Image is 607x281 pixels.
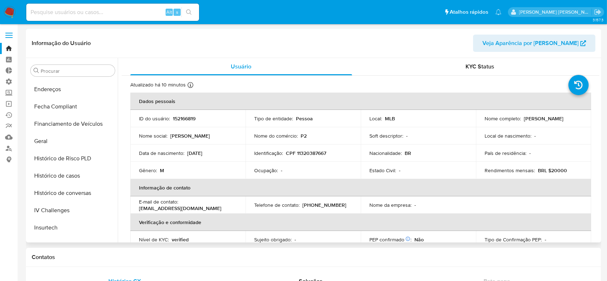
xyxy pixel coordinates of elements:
[369,150,402,156] p: Nacionalidade :
[32,40,91,47] h1: Informação do Usuário
[485,133,531,139] p: Local de nascimento :
[28,202,118,219] button: IV Challenges
[369,236,412,243] p: PEP confirmado :
[130,93,591,110] th: Dados pessoais
[466,62,494,71] span: KYC Status
[254,115,293,122] p: Tipo de entidade :
[296,115,313,122] p: Pessoa
[139,205,221,211] p: [EMAIL_ADDRESS][DOMAIN_NAME]
[28,98,118,115] button: Fecha Compliant
[294,236,296,243] p: -
[594,8,602,16] a: Sair
[166,9,172,15] span: Alt
[139,133,167,139] p: Nome social :
[369,202,412,208] p: Nome da empresa :
[369,115,382,122] p: Local :
[406,133,408,139] p: -
[254,202,300,208] p: Telefone de contato :
[33,68,39,73] button: Procurar
[254,236,292,243] p: Sujeito obrigado :
[450,8,488,16] span: Atalhos rápidos
[28,133,118,150] button: Geral
[130,214,591,231] th: Verificação e conformidade
[254,167,278,174] p: Ocupação :
[414,236,424,243] p: Não
[28,219,118,236] button: Insurtech
[139,167,157,174] p: Gênero :
[302,202,346,208] p: [PHONE_NUMBER]
[473,35,595,52] button: Veja Aparência por [PERSON_NAME]
[485,236,542,243] p: Tipo de Confirmação PEP :
[173,115,195,122] p: 152166819
[28,167,118,184] button: Histórico de casos
[369,167,396,174] p: Estado Civil :
[529,150,531,156] p: -
[495,9,502,15] a: Notificações
[414,202,416,208] p: -
[519,9,592,15] p: andrea.asantos@mercadopago.com.br
[170,133,210,139] p: [PERSON_NAME]
[28,115,118,133] button: Financiamento de Veículos
[41,68,112,74] input: Procurar
[28,236,118,254] button: Investimentos
[405,150,411,156] p: BR
[534,133,536,139] p: -
[139,199,178,205] p: E-mail de contato :
[385,115,395,122] p: MLB
[545,236,546,243] p: -
[538,167,567,174] p: BRL $20000
[482,35,579,52] span: Veja Aparência por [PERSON_NAME]
[181,7,196,17] button: search-icon
[176,9,178,15] span: s
[28,150,118,167] button: Histórico de Risco PLD
[485,115,521,122] p: Nome completo :
[286,150,326,156] p: CPF 11320387667
[130,81,186,88] p: Atualizado há 10 minutos
[139,150,184,156] p: Data de nascimento :
[485,150,526,156] p: País de residência :
[369,133,403,139] p: Soft descriptor :
[28,184,118,202] button: Histórico de conversas
[524,115,563,122] p: [PERSON_NAME]
[485,167,535,174] p: Rendimentos mensais :
[187,150,202,156] p: [DATE]
[399,167,400,174] p: -
[301,133,307,139] p: P2
[28,81,118,98] button: Endereços
[231,62,251,71] span: Usuário
[139,115,170,122] p: ID do usuário :
[139,236,169,243] p: Nível de KYC :
[254,150,283,156] p: Identificação :
[130,179,591,196] th: Informação de contato
[32,254,595,261] h1: Contatos
[281,167,282,174] p: -
[26,8,199,17] input: Pesquise usuários ou casos...
[254,133,298,139] p: Nome do comércio :
[172,236,189,243] p: verified
[160,167,164,174] p: M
